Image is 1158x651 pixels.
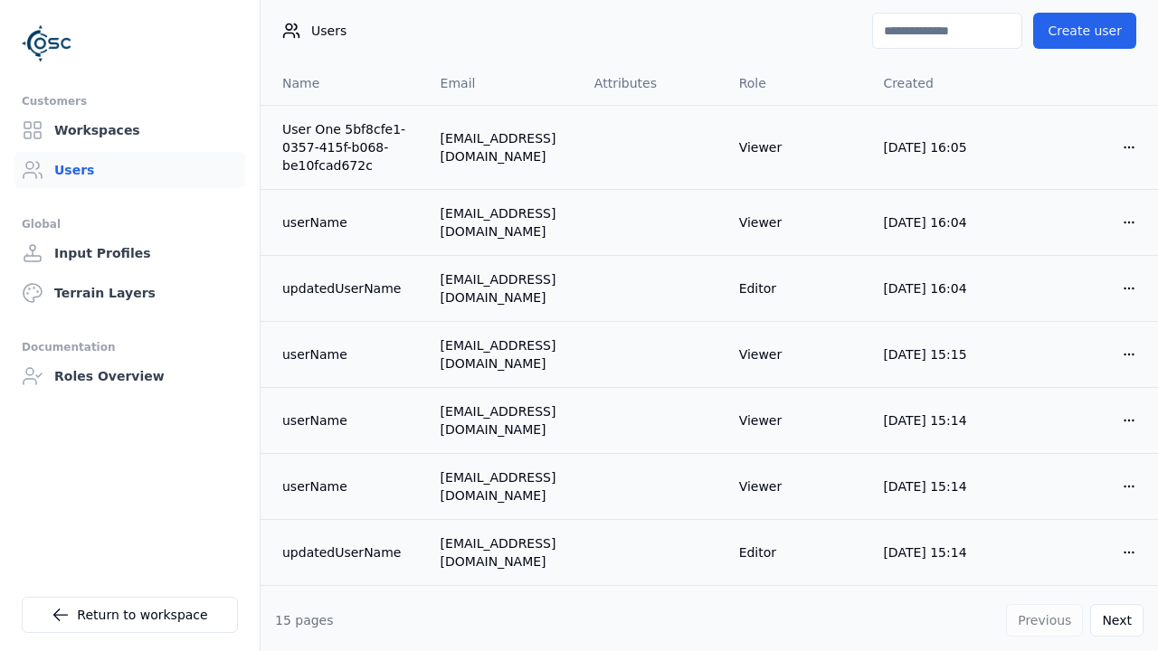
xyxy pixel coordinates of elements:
[311,22,346,40] span: Users
[282,279,412,297] a: updatedUserName
[275,613,334,627] span: 15 pages
[739,213,855,231] div: Viewer
[426,61,580,105] th: Email
[883,411,999,429] div: [DATE] 15:14
[441,129,565,165] div: [EMAIL_ADDRESS][DOMAIN_NAME]
[883,213,999,231] div: [DATE] 16:04
[883,279,999,297] div: [DATE] 16:04
[441,402,565,439] div: [EMAIL_ADDRESS][DOMAIN_NAME]
[22,597,238,633] a: Return to workspace
[282,411,412,429] a: userName
[22,213,238,235] div: Global
[282,345,412,363] a: userName
[883,543,999,561] div: [DATE] 15:14
[14,275,245,311] a: Terrain Layers
[282,213,412,231] a: userName
[441,336,565,373] div: [EMAIL_ADDRESS][DOMAIN_NAME]
[14,358,245,394] a: Roles Overview
[282,477,412,495] a: userName
[14,152,245,188] a: Users
[883,138,999,156] div: [DATE] 16:05
[441,468,565,505] div: [EMAIL_ADDRESS][DOMAIN_NAME]
[282,543,412,561] a: updatedUserName
[868,61,1013,105] th: Created
[1033,13,1136,49] button: Create user
[1090,604,1144,637] button: Next
[580,61,725,105] th: Attributes
[739,279,855,297] div: Editor
[883,477,999,495] div: [DATE] 15:14
[14,235,245,271] a: Input Profiles
[22,336,238,358] div: Documentation
[739,543,855,561] div: Editor
[739,477,855,495] div: Viewer
[22,18,72,69] img: Logo
[883,345,999,363] div: [DATE] 15:15
[739,345,855,363] div: Viewer
[441,204,565,241] div: [EMAIL_ADDRESS][DOMAIN_NAME]
[441,270,565,307] div: [EMAIL_ADDRESS][DOMAIN_NAME]
[22,90,238,112] div: Customers
[14,112,245,148] a: Workspaces
[739,138,855,156] div: Viewer
[282,120,412,175] a: User One 5bf8cfe1-0357-415f-b068-be10fcad672c
[441,534,565,571] div: [EMAIL_ADDRESS][DOMAIN_NAME]
[739,411,855,429] div: Viewer
[725,61,869,105] th: Role
[261,61,426,105] th: Name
